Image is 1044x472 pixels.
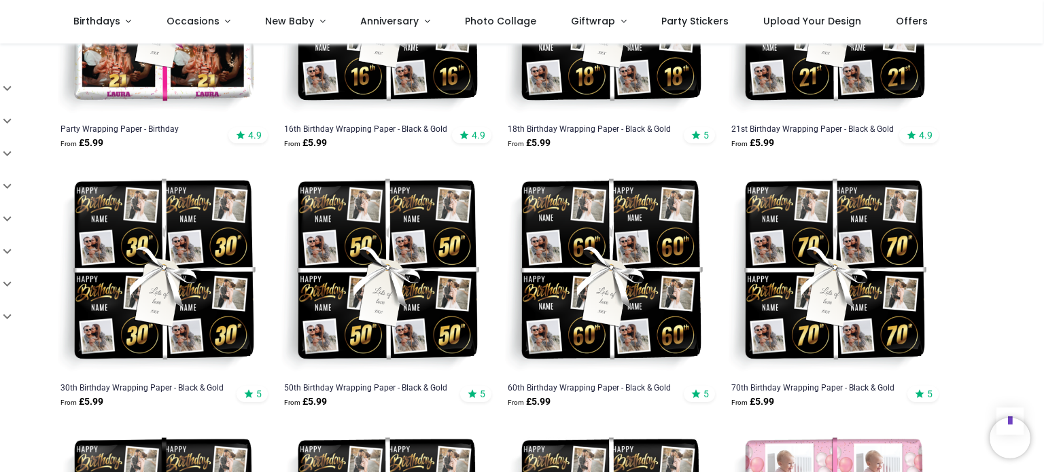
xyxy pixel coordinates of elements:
[731,140,748,147] span: From
[56,165,269,378] img: Personalised 30th Birthday Wrapping Paper - Black & Gold - Upload 2 Photos & Name
[661,14,729,28] span: Party Stickers
[763,14,861,28] span: Upload Your Design
[284,123,448,134] a: 16th Birthday Wrapping Paper - Black & Gold
[731,395,774,409] strong: £ 5.99
[504,165,716,378] img: Personalised 60th Birthday Wrapping Paper - Black & Gold - Upload 2 Photos & Name
[280,165,493,378] img: Personalised 50th Birthday Wrapping Paper - Black & Gold - Upload 2 Photos & Name
[465,14,536,28] span: Photo Collage
[896,14,928,28] span: Offers
[919,129,933,141] span: 4.9
[731,382,895,393] a: 70th Birthday Wrapping Paper - Black & Gold
[990,418,1030,458] iframe: Brevo live chat
[508,123,672,134] a: 18th Birthday Wrapping Paper - Black & Gold
[60,382,224,393] a: 30th Birthday Wrapping Paper - Black & Gold
[480,388,485,400] span: 5
[167,14,220,28] span: Occasions
[256,388,262,400] span: 5
[571,14,615,28] span: Giftwrap
[727,165,940,378] img: Personalised 70th Birthday Wrapping Paper - Black & Gold - Upload 2 Photos & Name
[927,388,933,400] span: 5
[508,399,524,406] span: From
[284,399,300,406] span: From
[60,395,103,409] strong: £ 5.99
[248,129,262,141] span: 4.9
[731,123,895,134] a: 21st Birthday Wrapping Paper - Black & Gold
[60,123,224,134] a: Party Wrapping Paper - Birthday
[284,140,300,147] span: From
[284,382,448,393] a: 50th Birthday Wrapping Paper - Black & Gold
[508,140,524,147] span: From
[60,399,77,406] span: From
[508,395,551,409] strong: £ 5.99
[731,399,748,406] span: From
[508,137,551,150] strong: £ 5.99
[60,140,77,147] span: From
[703,129,709,141] span: 5
[60,137,103,150] strong: £ 5.99
[508,382,672,393] a: 60th Birthday Wrapping Paper - Black & Gold
[73,14,120,28] span: Birthdays
[265,14,314,28] span: New Baby
[472,129,485,141] span: 4.9
[284,137,327,150] strong: £ 5.99
[731,137,774,150] strong: £ 5.99
[703,388,709,400] span: 5
[360,14,419,28] span: Anniversary
[284,395,327,409] strong: £ 5.99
